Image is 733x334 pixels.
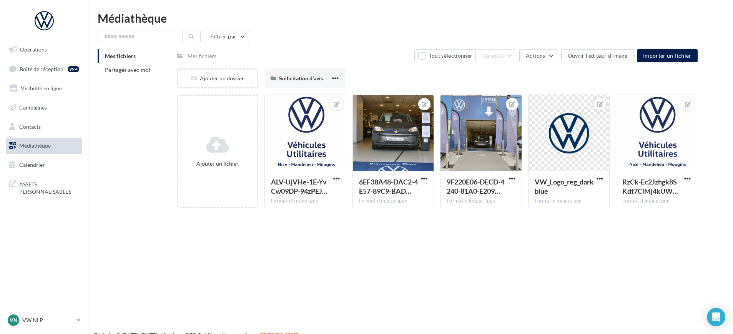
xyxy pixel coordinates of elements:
button: Importer un fichier [637,49,698,62]
div: Ajouter un dossier [178,75,257,82]
span: Mes fichiers [105,53,136,59]
span: Sollicitation d'avis [279,75,323,81]
a: Médiathèque [5,138,84,154]
div: Format d'image: png [535,198,603,204]
button: Ouvrir l'éditeur d'image [561,49,634,62]
span: Boîte de réception [20,65,63,72]
a: ASSETS PERSONNALISABLES [5,176,84,199]
span: Opérations [20,46,47,53]
div: Ajouter un fichier [181,160,254,168]
a: VN VW NLP [6,313,82,327]
span: VW_Logo_reg_darkblue [535,178,593,195]
span: (0) [497,53,504,59]
span: Partagés avec moi [105,66,150,73]
button: Gérer(0) [476,49,516,62]
span: 9F220E06-DECD-4240-81A0-E20942A0BEEF [447,178,504,195]
span: Visibilité en ligne [21,85,62,91]
button: Filtrer par [204,30,249,43]
div: 99+ [68,66,79,72]
span: RzCk-Ec2Jzhgk8SKdt7ClMj4kUW9NSaTLRmjTAQUAHydfluw2Gzt5OrhthnxXx9FjqWAntXENLMSuyPF=s0 [622,178,678,195]
span: Actions [526,52,545,59]
div: Mes fichiers [188,52,216,60]
span: ASSETS PERSONNALISABLES [19,179,79,196]
p: VW NLP [22,316,73,324]
span: ALV-UjVHe-1E-YvCw09DP-94zPEJubsk2QwJES0G9XHaY4DrxNVOuE5A [271,178,327,195]
span: Médiathèque [19,142,51,149]
span: VN [10,316,18,324]
span: Contacts [19,123,41,130]
a: Boîte de réception99+ [5,61,84,77]
a: Calendrier [5,157,84,173]
span: Calendrier [19,161,45,168]
a: Visibilité en ligne [5,80,84,96]
span: Importer un fichier [643,52,691,59]
div: Médiathèque [98,12,724,24]
a: Opérations [5,42,84,58]
div: Format d'image: png [271,198,339,204]
a: Campagnes [5,100,84,116]
div: Format d'image: jpeg [359,198,427,204]
div: Open Intercom Messenger [707,308,725,326]
a: Contacts [5,119,84,135]
button: Tout sélectionner [414,49,476,62]
button: Actions [519,49,558,62]
span: Campagnes [19,104,47,111]
div: Format d'image: jpeg [447,198,515,204]
span: 6EF38A48-DAC2-4E57-89C9-BAD8DEB19618 [359,178,418,195]
div: Format d'image: png [622,198,691,204]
